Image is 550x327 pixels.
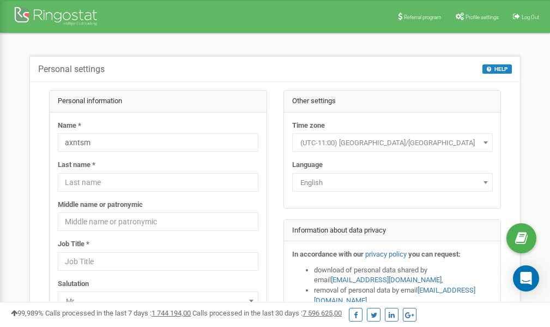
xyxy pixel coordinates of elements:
u: 1 744 194,00 [152,309,191,317]
span: Log Out [522,14,539,20]
li: removal of personal data by email , [314,286,493,306]
span: Calls processed in the last 7 days : [45,309,191,317]
div: Open Intercom Messenger [513,265,539,292]
span: English [296,175,489,191]
span: 99,989% [11,309,44,317]
div: Personal information [50,91,267,112]
label: Language [292,160,323,170]
div: Information about data privacy [284,220,501,242]
label: Salutation [58,279,89,289]
input: Last name [58,173,258,192]
input: Job Title [58,252,258,271]
span: (UTC-11:00) Pacific/Midway [292,133,493,152]
li: download of personal data shared by email , [314,265,493,286]
label: Job Title * [58,239,89,249]
strong: you can request: [408,250,461,258]
a: privacy policy [365,250,407,258]
label: Time zone [292,121,325,131]
h5: Personal settings [38,64,105,74]
span: Profile settings [466,14,499,20]
span: Referral program [404,14,442,20]
span: Calls processed in the last 30 days : [192,309,342,317]
span: Mr. [62,294,255,309]
label: Middle name or patronymic [58,200,143,210]
label: Name * [58,121,81,131]
div: Other settings [284,91,501,112]
u: 7 596 625,00 [303,309,342,317]
strong: In accordance with our [292,250,364,258]
input: Name [58,133,258,152]
input: Middle name or patronymic [58,212,258,231]
a: [EMAIL_ADDRESS][DOMAIN_NAME] [331,276,442,284]
span: Mr. [58,292,258,310]
label: Last name * [58,160,95,170]
button: HELP [482,64,512,74]
span: (UTC-11:00) Pacific/Midway [296,135,489,151]
span: English [292,173,493,192]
